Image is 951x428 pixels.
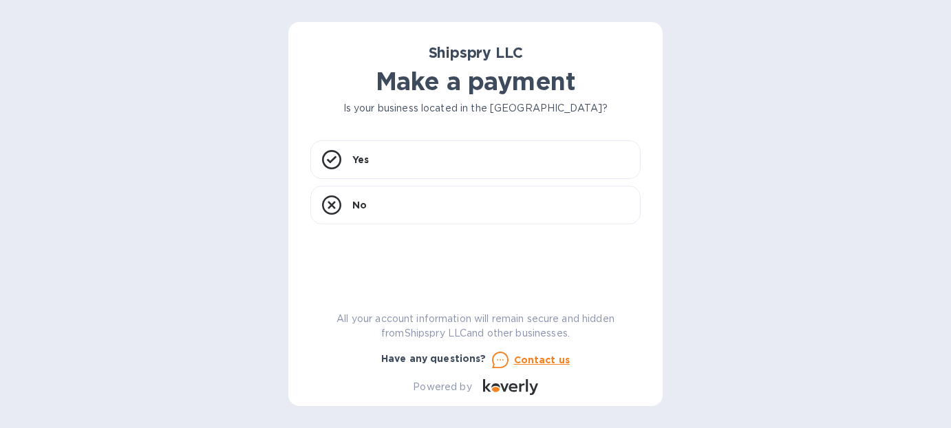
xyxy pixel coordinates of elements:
[310,101,641,116] p: Is your business located in the [GEOGRAPHIC_DATA]?
[381,353,487,364] b: Have any questions?
[429,44,523,61] b: Shipspry LLC
[413,380,471,394] p: Powered by
[352,153,369,167] p: Yes
[514,354,570,365] u: Contact us
[310,312,641,341] p: All your account information will remain secure and hidden from Shipspry LLC and other businesses.
[352,198,367,212] p: No
[310,67,641,96] h1: Make a payment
